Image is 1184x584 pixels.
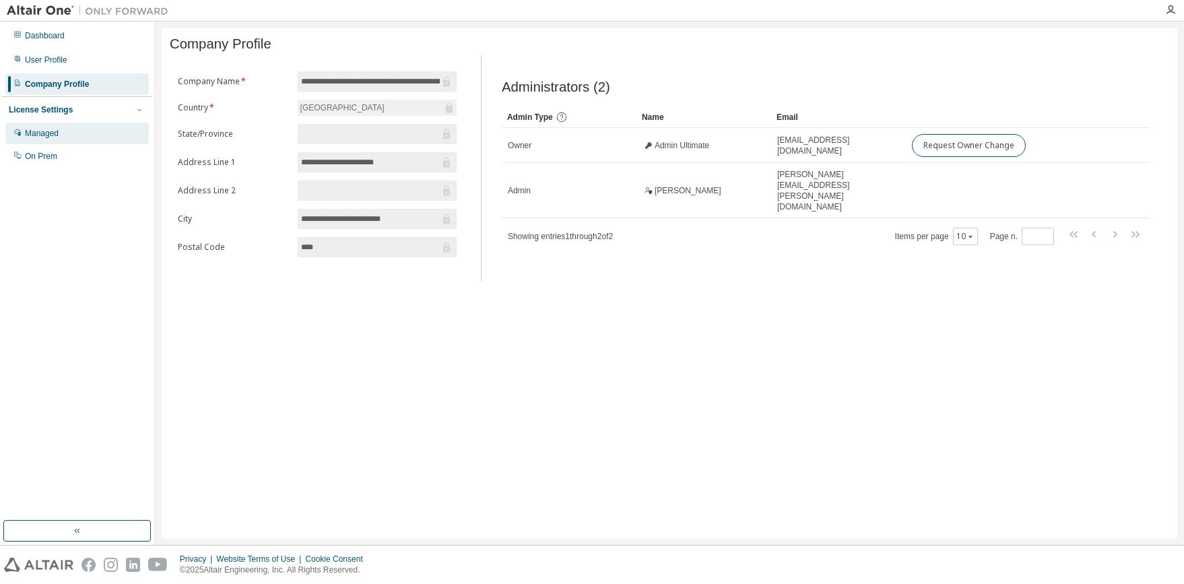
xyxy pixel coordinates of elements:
label: Country [178,102,290,113]
label: State/Province [178,129,290,139]
span: Admin Ultimate [655,140,709,151]
div: Company Profile [25,79,89,90]
span: Company Profile [170,36,271,52]
label: Address Line 1 [178,157,290,168]
div: Managed [25,128,59,139]
img: altair_logo.svg [4,558,73,572]
p: © 2025 Altair Engineering, Inc. All Rights Reserved. [180,564,371,576]
span: [PERSON_NAME][EMAIL_ADDRESS][PERSON_NAME][DOMAIN_NAME] [777,169,900,212]
span: [EMAIL_ADDRESS][DOMAIN_NAME] [777,135,900,156]
span: [PERSON_NAME] [655,185,721,196]
label: Postal Code [178,242,290,253]
label: Address Line 2 [178,185,290,196]
span: Owner [508,140,531,151]
button: 10 [956,231,975,242]
div: Privacy [180,554,216,564]
div: Website Terms of Use [216,554,305,564]
div: On Prem [25,151,57,162]
span: Admin Type [507,112,553,122]
span: Admin [508,185,531,196]
div: User Profile [25,55,67,65]
span: Administrators (2) [502,79,610,95]
img: instagram.svg [104,558,118,572]
div: Cookie Consent [305,554,370,564]
img: facebook.svg [81,558,96,572]
div: Dashboard [25,30,65,41]
button: Request Owner Change [912,134,1026,157]
label: Company Name [178,76,290,87]
div: License Settings [9,104,73,115]
span: Items per page [895,228,978,245]
label: City [178,214,290,224]
div: Email [777,106,900,128]
span: Showing entries 1 through 2 of 2 [508,232,613,241]
div: [GEOGRAPHIC_DATA] [298,100,457,116]
span: Page n. [990,228,1054,245]
div: Name [642,106,766,128]
img: youtube.svg [148,558,168,572]
img: Altair One [7,4,175,18]
div: [GEOGRAPHIC_DATA] [298,100,387,115]
img: linkedin.svg [126,558,140,572]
